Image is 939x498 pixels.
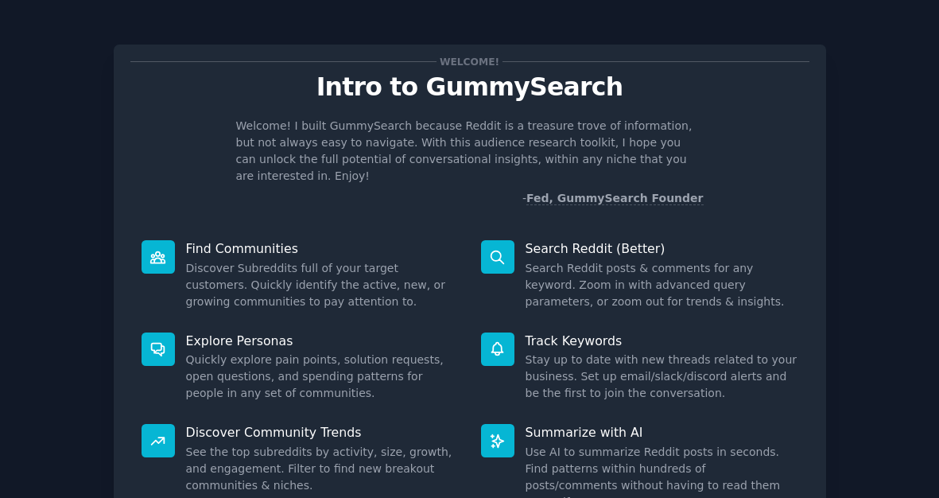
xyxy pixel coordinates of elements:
[437,53,502,70] span: Welcome!
[526,192,704,205] a: Fed, GummySearch Founder
[186,444,459,494] dd: See the top subreddits by activity, size, growth, and engagement. Filter to find new breakout com...
[526,240,798,257] p: Search Reddit (Better)
[522,190,704,207] div: -
[186,352,459,402] dd: Quickly explore pain points, solution requests, open questions, and spending patterns for people ...
[526,424,798,441] p: Summarize with AI
[186,260,459,310] dd: Discover Subreddits full of your target customers. Quickly identify the active, new, or growing c...
[526,260,798,310] dd: Search Reddit posts & comments for any keyword. Zoom in with advanced query parameters, or zoom o...
[186,240,459,257] p: Find Communities
[186,333,459,349] p: Explore Personas
[526,333,798,349] p: Track Keywords
[186,424,459,441] p: Discover Community Trends
[236,118,704,185] p: Welcome! I built GummySearch because Reddit is a treasure trove of information, but not always ea...
[130,73,809,101] p: Intro to GummySearch
[526,352,798,402] dd: Stay up to date with new threads related to your business. Set up email/slack/discord alerts and ...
